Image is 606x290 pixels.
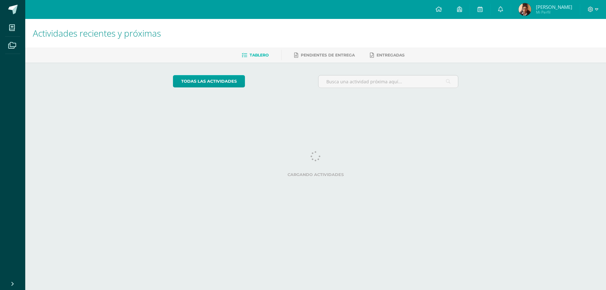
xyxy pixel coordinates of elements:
span: Tablero [250,53,269,57]
span: Entregadas [377,53,405,57]
a: todas las Actividades [173,75,245,87]
input: Busca una actividad próxima aquí... [318,75,458,88]
span: Mi Perfil [536,9,572,15]
a: Pendientes de entrega [294,50,355,60]
span: Actividades recientes y próximas [33,27,161,39]
span: [PERSON_NAME] [536,4,572,10]
img: 3a6ce4f768a7b1eafc7f18269d90ebb8.png [519,3,531,16]
a: Entregadas [370,50,405,60]
a: Tablero [242,50,269,60]
span: Pendientes de entrega [301,53,355,57]
label: Cargando actividades [173,172,459,177]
